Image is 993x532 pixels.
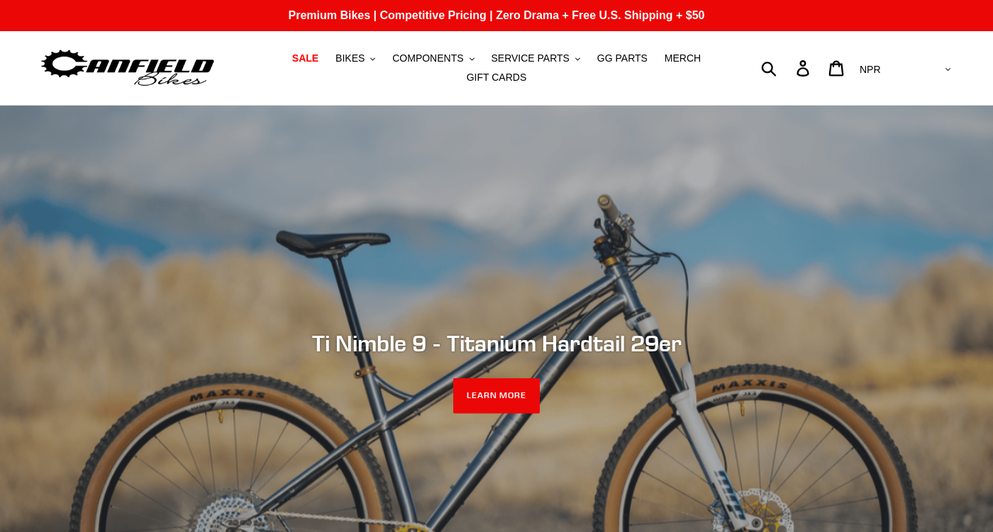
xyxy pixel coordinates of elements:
button: COMPONENTS [385,49,481,68]
a: MERCH [658,49,708,68]
span: COMPONENTS [392,52,463,64]
span: SALE [292,52,318,64]
a: GIFT CARDS [460,68,534,87]
span: GIFT CARDS [467,72,527,84]
a: GG PARTS [590,49,655,68]
span: SERVICE PARTS [491,52,569,64]
input: Search [769,52,805,84]
a: SALE [285,49,326,68]
span: GG PARTS [597,52,648,64]
span: MERCH [665,52,701,64]
a: LEARN MORE [453,378,540,414]
button: SERVICE PARTS [484,49,587,68]
h2: Ti Nimble 9 - Titanium Hardtail 29er [110,329,883,356]
button: BIKES [328,49,382,68]
img: Canfield Bikes [39,46,216,91]
span: BIKES [335,52,365,64]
